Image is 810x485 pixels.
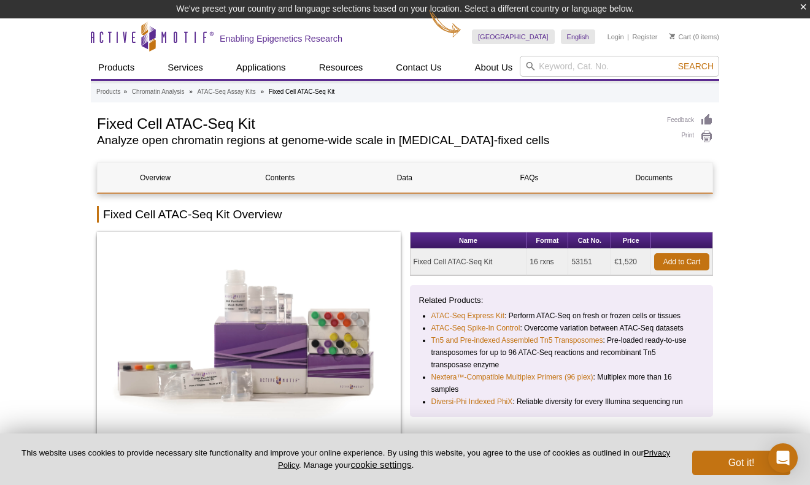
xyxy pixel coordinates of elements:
[468,56,520,79] a: About Us
[229,56,293,79] a: Applications
[96,86,120,97] a: Products
[411,249,527,275] td: Fixed Cell ATAC-Seq Kit
[431,371,593,383] a: Nextera™-Compatible Multiplex Primers (96 plex)
[411,232,527,249] th: Name
[526,232,568,249] th: Format
[520,56,719,77] input: Keyword, Cat. No.
[611,232,651,249] th: Price
[97,113,655,132] h1: Fixed Cell ATAC-Seq Kit
[669,32,691,41] a: Cart
[98,163,213,193] a: Overview
[674,61,717,72] button: Search
[91,56,142,79] a: Products
[611,249,651,275] td: €1,520
[123,88,127,95] li: »
[269,88,334,95] li: Fixed Cell ATAC-Seq Kit
[472,29,555,44] a: [GEOGRAPHIC_DATA]
[350,459,411,470] button: cookie settings
[419,294,704,307] p: Related Products:
[132,86,185,97] a: Chromatin Analysis
[692,451,790,475] button: Got it!
[596,163,712,193] a: Documents
[667,113,713,127] a: Feedback
[431,322,520,334] a: ATAC-Seq Spike-In Control
[189,88,193,95] li: »
[198,86,256,97] a: ATAC-Seq Assay Kits
[160,56,210,79] a: Services
[431,395,693,408] li: : Reliable diversity for every Illumina sequencing run
[97,206,713,223] h2: Fixed Cell ATAC-Seq Kit Overview
[431,322,693,334] li: : Overcome variation between ATAC-Seq datasets
[431,371,693,395] li: : Multiplex more than 16 samples
[768,443,798,473] div: Open Intercom Messenger
[222,163,337,193] a: Contents
[669,33,675,39] img: Your Cart
[654,253,709,270] a: Add to Cart
[667,130,713,143] a: Print
[627,29,629,44] li: |
[526,249,568,275] td: 16 rxns
[431,310,505,322] a: ATAC-Seq Express Kit
[429,9,461,38] img: Change Here
[347,163,462,193] a: Data
[431,310,693,322] li: : Perform ATAC-Seq on fresh or frozen cells or tissues
[431,395,513,408] a: Diversi-Phi Indexed PhiX
[97,135,655,146] h2: Analyze open chromatin regions at genome-wide scale in [MEDICAL_DATA]-fixed cells
[568,249,611,275] td: 53151
[312,56,371,79] a: Resources
[278,448,670,469] a: Privacy Policy
[669,29,719,44] li: (0 items)
[678,61,714,71] span: Search
[261,88,264,95] li: »
[561,29,595,44] a: English
[632,32,657,41] a: Register
[388,56,449,79] a: Contact Us
[568,232,611,249] th: Cat No.
[472,163,587,193] a: FAQs
[220,33,342,44] h2: Enabling Epigenetics Research
[431,334,603,346] a: Tn5 and Pre-indexed Assembled Tn5 Transposomes
[20,448,672,471] p: This website uses cookies to provide necessary site functionality and improve your online experie...
[431,334,693,371] li: : Pre-loaded ready-to-use transposomes for up to 96 ATAC-Seq reactions and recombinant Tn5 transp...
[607,32,624,41] a: Login
[97,232,401,434] img: CUT&Tag-IT Assay Kit - Tissue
